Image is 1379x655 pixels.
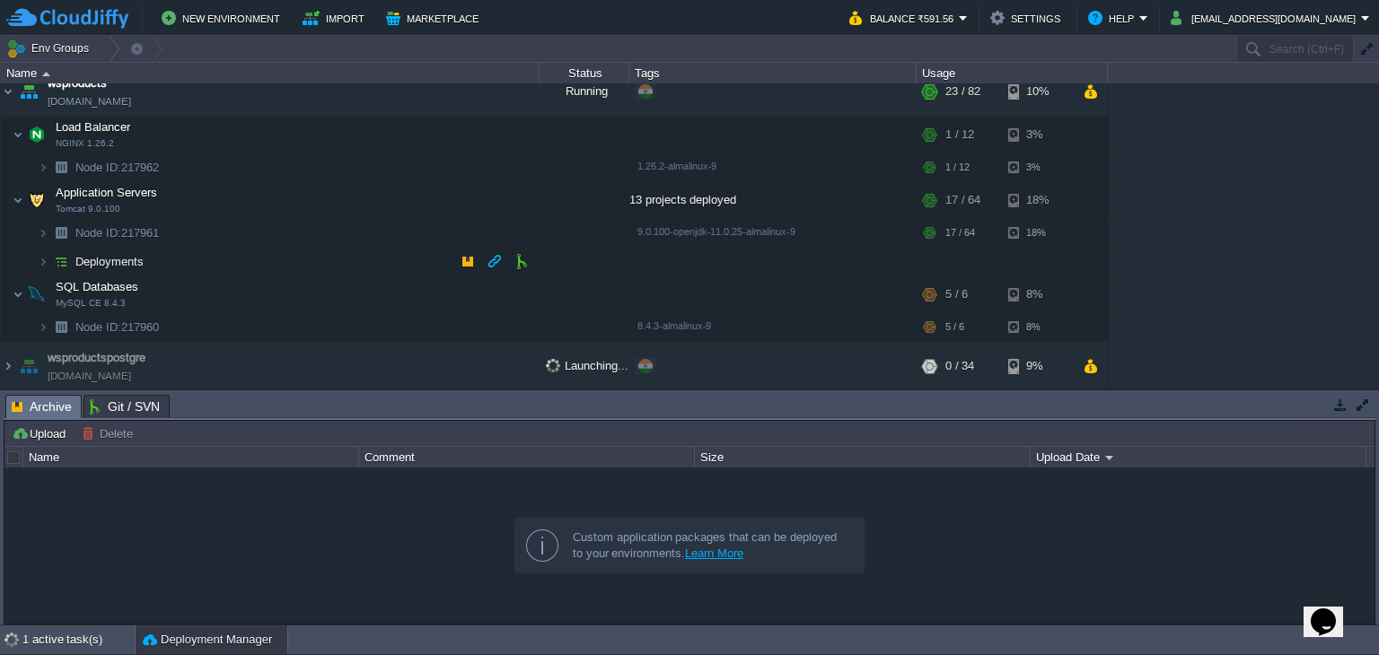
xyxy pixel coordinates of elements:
div: 8% [1008,277,1067,313]
img: AMDAwAAAACH5BAEAAAAALAAAAAABAAEAAAICRAEAOw== [13,118,23,153]
div: 17 / 64 [945,220,975,248]
img: AMDAwAAAACH5BAEAAAAALAAAAAABAAEAAAICRAEAOw== [13,277,23,313]
span: Tomcat 9.0.100 [56,205,120,215]
span: Launching... [546,360,628,373]
img: AMDAwAAAACH5BAEAAAAALAAAAAABAAEAAAICRAEAOw== [16,68,41,117]
a: Node ID:217962 [74,161,162,176]
button: Marketplace [386,7,484,29]
span: Archive [12,396,72,418]
img: AMDAwAAAACH5BAEAAAAALAAAAAABAAEAAAICRAEAOw== [38,220,48,248]
span: MySQL CE 8.4.3 [56,299,126,310]
a: Load BalancerNGINX 1.26.2 [54,121,133,135]
a: wsproductspostgre [48,350,145,368]
div: Upload Date [1032,447,1366,467]
button: Import [303,7,370,29]
button: Help [1088,7,1139,29]
button: Env Groups [6,36,95,61]
a: Deployments [74,255,146,270]
div: 3% [1008,154,1067,182]
img: AMDAwAAAACH5BAEAAAAALAAAAAABAAEAAAICRAEAOw== [48,314,74,342]
div: Status [540,63,628,83]
img: AMDAwAAAACH5BAEAAAAALAAAAAABAAEAAAICRAEAOw== [24,118,49,153]
div: 1 / 12 [945,154,970,182]
button: [EMAIL_ADDRESS][DOMAIN_NAME] [1171,7,1361,29]
img: AMDAwAAAACH5BAEAAAAALAAAAAABAAEAAAICRAEAOw== [1,343,15,391]
span: 9.0.100-openjdk-11.0.25-almalinux-9 [637,227,795,238]
div: Comment [360,447,694,467]
a: wsproducts [48,75,107,93]
span: Node ID: [75,162,121,175]
div: Name [24,447,358,467]
img: AMDAwAAAACH5BAEAAAAALAAAAAABAAEAAAICRAEAOw== [38,154,48,182]
button: Settings [990,7,1066,29]
a: Node ID:217960 [74,320,162,336]
img: AMDAwAAAACH5BAEAAAAALAAAAAABAAEAAAICRAEAOw== [42,72,50,76]
div: 0 / 34 [945,343,974,391]
div: Custom application packages that can be deployed to your environments. [573,529,849,562]
img: AMDAwAAAACH5BAEAAAAALAAAAAABAAEAAAICRAEAOw== [24,183,49,219]
img: AMDAwAAAACH5BAEAAAAALAAAAAABAAEAAAICRAEAOw== [38,314,48,342]
a: Learn More [685,546,743,560]
span: 217960 [74,320,162,336]
img: AMDAwAAAACH5BAEAAAAALAAAAAABAAEAAAICRAEAOw== [48,220,74,248]
span: Node ID: [75,321,121,335]
img: AMDAwAAAACH5BAEAAAAALAAAAAABAAEAAAICRAEAOw== [48,154,74,182]
button: Deployment Manager [143,631,272,649]
a: [DOMAIN_NAME] [48,368,131,386]
img: AMDAwAAAACH5BAEAAAAALAAAAAABAAEAAAICRAEAOw== [16,343,41,391]
span: 217962 [74,161,162,176]
div: 5 / 6 [945,314,964,342]
div: 9% [1008,343,1067,391]
div: 18% [1008,220,1067,248]
a: Node ID:217961 [74,226,162,241]
div: 17 / 64 [945,183,980,219]
img: CloudJiffy [6,7,128,30]
div: 23 / 82 [945,68,980,117]
button: New Environment [162,7,285,29]
span: Git / SVN [90,396,160,417]
img: AMDAwAAAACH5BAEAAAAALAAAAAABAAEAAAICRAEAOw== [38,249,48,276]
div: 10% [1008,68,1067,117]
a: SQL DatabasesMySQL CE 8.4.3 [54,281,141,294]
button: Upload [12,425,71,441]
div: Usage [918,63,1107,83]
button: Balance ₹591.56 [849,7,959,29]
span: SQL Databases [54,280,141,295]
div: 5 / 6 [945,277,968,313]
div: 3% [1008,118,1067,153]
a: Application ServersTomcat 9.0.100 [54,187,160,200]
div: Tags [630,63,916,83]
img: AMDAwAAAACH5BAEAAAAALAAAAAABAAEAAAICRAEAOw== [24,277,49,313]
span: 1.26.2-almalinux-9 [637,162,716,172]
div: Size [696,447,1030,467]
div: Name [2,63,539,83]
span: Node ID: [75,227,121,240]
span: 8.4.3-almalinux-9 [637,321,711,332]
div: 1 active task(s) [22,625,135,654]
button: Delete [82,425,138,441]
img: AMDAwAAAACH5BAEAAAAALAAAAAABAAEAAAICRAEAOw== [13,183,23,219]
img: AMDAwAAAACH5BAEAAAAALAAAAAABAAEAAAICRAEAOw== [1,68,15,117]
iframe: chat widget [1304,583,1361,637]
span: Application Servers [54,186,160,201]
div: 13 projects deployed [629,183,917,219]
span: 217961 [74,226,162,241]
span: Load Balancer [54,120,133,135]
div: 1 / 12 [945,118,974,153]
a: [DOMAIN_NAME] [48,93,131,111]
div: 18% [1008,183,1067,219]
span: NGINX 1.26.2 [56,139,114,150]
div: Running [540,68,629,117]
img: AMDAwAAAACH5BAEAAAAALAAAAAABAAEAAAICRAEAOw== [48,249,74,276]
div: 8% [1008,314,1067,342]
